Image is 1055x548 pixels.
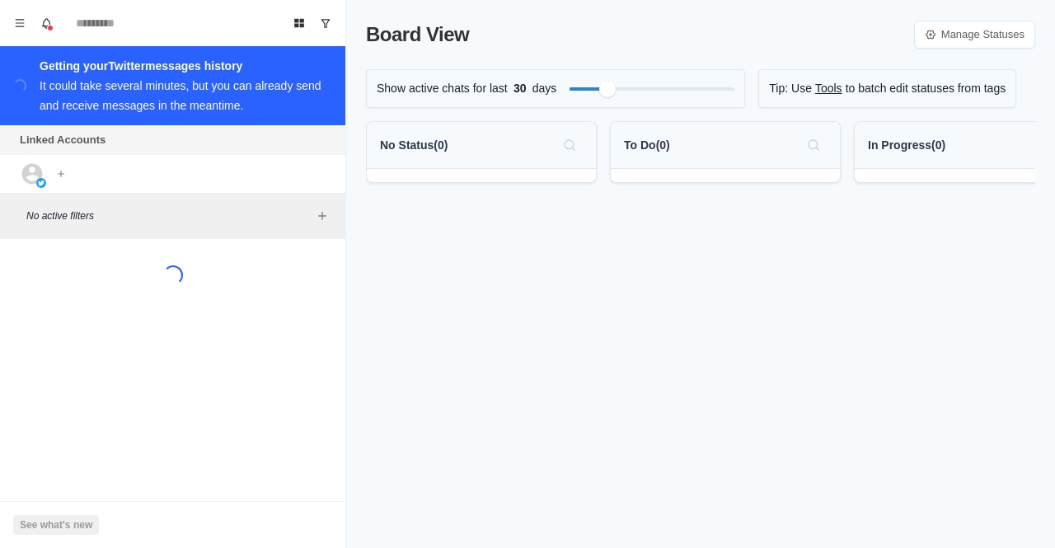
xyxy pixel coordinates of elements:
button: Show unread conversations [312,10,339,36]
p: No active filters [26,208,312,223]
p: To Do ( 0 ) [624,137,670,154]
button: Search [800,132,827,158]
div: Getting your Twitter messages history [40,56,326,76]
div: Filter by activity days [599,81,616,97]
p: to batch edit statuses from tags [846,80,1006,97]
p: Show active chats for last [377,80,508,97]
button: Add account [51,164,71,184]
a: Tools [815,80,842,97]
button: Menu [7,10,33,36]
div: It could take several minutes, but you can already send and receive messages in the meantime. [40,79,321,112]
a: Manage Statuses [914,21,1035,49]
button: Search [556,132,583,158]
p: days [532,80,557,97]
p: Board View [366,20,469,49]
span: 30 [508,80,532,97]
button: See what's new [13,515,99,535]
img: picture [36,178,46,188]
p: No Status ( 0 ) [380,137,448,154]
p: Linked Accounts [20,132,105,148]
button: Board View [286,10,312,36]
p: In Progress ( 0 ) [868,137,945,154]
p: Tip: Use [769,80,812,97]
button: Notifications [33,10,59,36]
button: Add filters [312,206,332,226]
